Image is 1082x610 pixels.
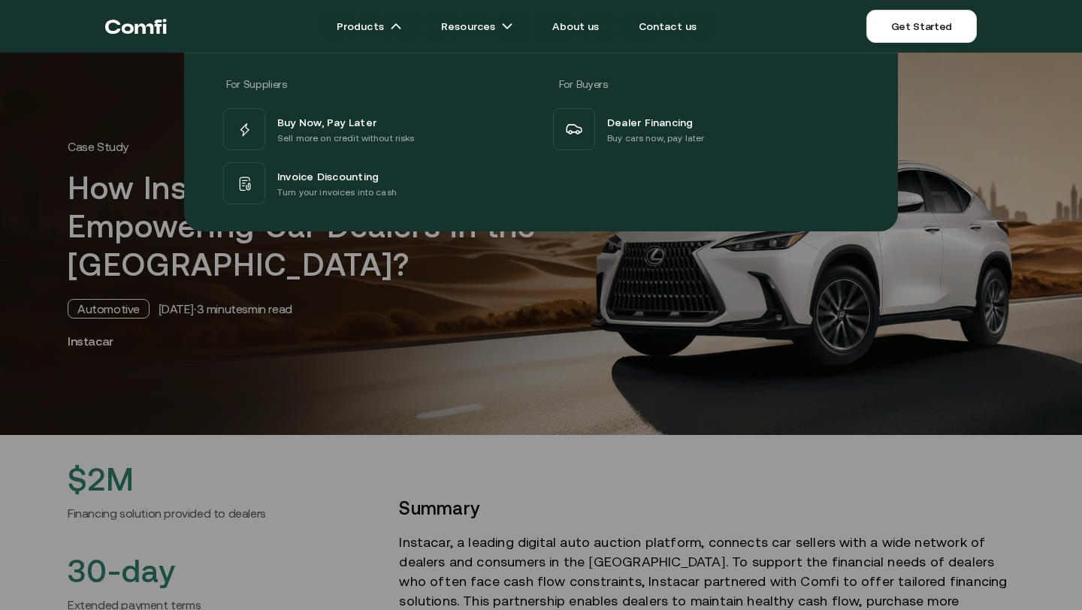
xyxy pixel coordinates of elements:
span: For Suppliers [226,78,286,90]
a: Return to the top of the Comfi home page [105,4,167,49]
span: Invoice Discounting [277,167,379,185]
a: Contact us [621,11,715,41]
img: arrow icons [501,20,513,32]
p: Sell more on credit without risks [277,131,415,146]
a: Productsarrow icons [319,11,420,41]
a: About us [534,11,617,41]
span: For Buyers [559,78,608,90]
a: Dealer FinancingBuy cars now, pay later [550,105,862,153]
p: Turn your invoices into cash [277,185,397,200]
p: Buy cars now, pay later [607,131,704,146]
img: arrow icons [390,20,402,32]
a: Resourcesarrow icons [423,11,531,41]
a: Get Started [866,10,977,43]
span: Buy Now, Pay Later [277,113,376,131]
a: Invoice DiscountingTurn your invoices into cash [220,159,532,207]
a: Buy Now, Pay LaterSell more on credit without risks [220,105,532,153]
span: Dealer Financing [607,113,694,131]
